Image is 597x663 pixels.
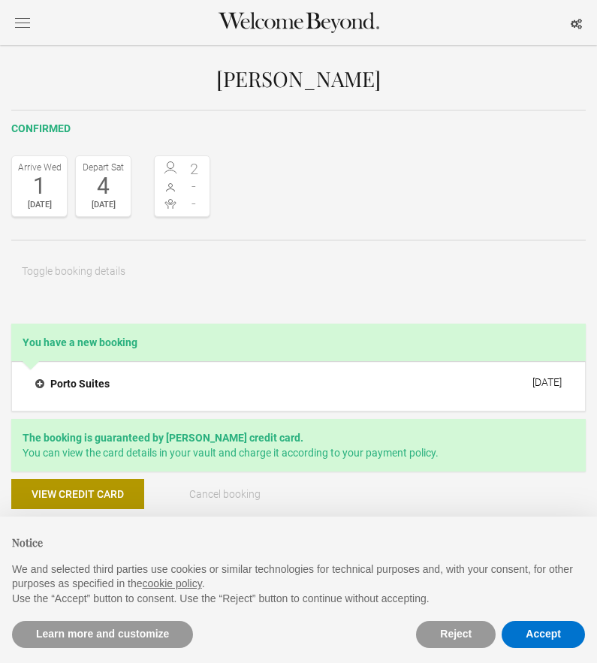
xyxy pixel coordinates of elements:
div: 4 [80,175,127,197]
span: Cancel booking [189,488,261,500]
span: - [182,179,207,194]
div: [DATE] [532,376,562,388]
button: Accept [502,621,585,648]
p: We and selected third parties use cookies or similar technologies for technical purposes and, wit... [12,562,585,592]
strong: The booking is guaranteed by [PERSON_NAME] credit card. [23,432,303,444]
button: Porto Suites [DATE] [23,368,574,399]
div: 1 [16,175,63,197]
button: Cancel booking [158,479,291,509]
div: Depart Sat [80,160,127,175]
h2: Notice [12,535,585,550]
span: - [182,196,207,211]
button: View credit card [11,479,144,509]
div: Arrive Wed [16,160,63,175]
h1: [PERSON_NAME] [11,68,586,90]
span: View credit card [32,488,124,500]
button: Learn more and customize [12,621,193,648]
button: Reject [416,621,496,648]
button: Toggle booking details [11,256,136,286]
p: You can view the card details in your vault and charge it according to your payment policy. [23,430,574,460]
div: [DATE] [16,197,63,212]
p: Use the “Accept” button to consent. Use the “Reject” button to continue without accepting. [12,592,585,607]
h2: confirmed [11,121,586,137]
div: [DATE] [80,197,127,212]
h2: You have a new booking [11,324,586,361]
h4: Porto Suites [35,376,110,391]
a: cookie policy - link opens in a new tab [143,577,202,589]
span: 2 [182,161,207,176]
